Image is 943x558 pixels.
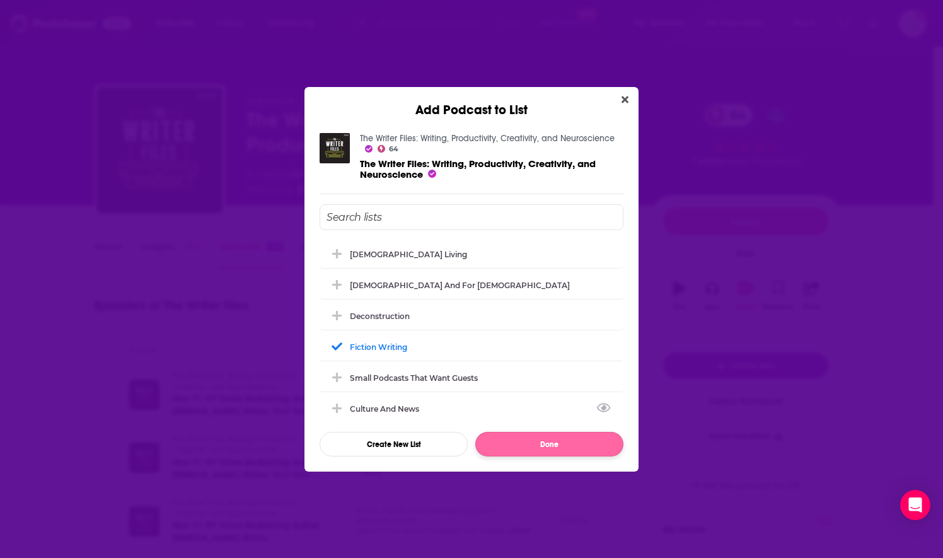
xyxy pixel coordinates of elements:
[378,145,398,153] a: 64
[304,87,639,118] div: Add Podcast to List
[350,373,478,383] div: Small Podcasts that Want Guests
[350,311,410,321] div: Deconstruction
[320,133,350,163] img: The Writer Files: Writing, Productivity, Creativity, and Neuroscience
[350,281,570,290] div: [DEMOGRAPHIC_DATA] and For [DEMOGRAPHIC_DATA]
[350,342,407,352] div: Fiction Writing
[360,133,615,144] a: The Writer Files: Writing, Productivity, Creativity, and Neuroscience
[320,432,468,456] button: Create New List
[350,250,467,259] div: [DEMOGRAPHIC_DATA] Living
[320,204,623,456] div: Add Podcast To List
[320,240,623,268] div: Christian Living
[320,333,623,361] div: Fiction Writing
[389,146,398,152] span: 64
[419,411,427,412] button: View Link
[900,490,930,520] div: Open Intercom Messenger
[320,364,623,392] div: Small Podcasts that Want Guests
[320,271,623,299] div: Apologetics and For Pastors
[320,204,623,230] input: Search lists
[320,302,623,330] div: Deconstruction
[360,158,596,180] a: The Writer Files: Writing, Productivity, Creativity, and Neuroscience
[616,92,633,108] button: Close
[350,404,427,414] div: Culture and News
[320,395,623,422] div: Culture and News
[475,432,623,456] button: Done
